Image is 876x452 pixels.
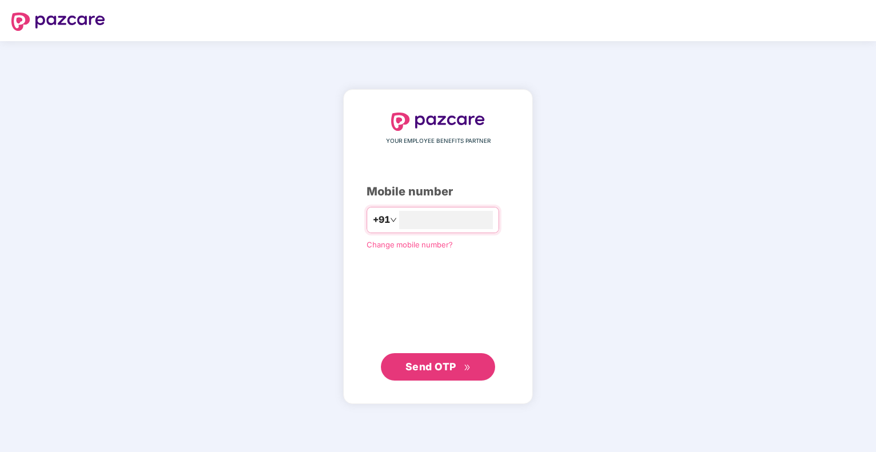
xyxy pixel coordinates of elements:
span: down [390,217,397,223]
button: Send OTPdouble-right [381,353,495,381]
img: logo [11,13,105,31]
span: double-right [464,364,471,371]
span: +91 [373,213,390,227]
a: Change mobile number? [367,240,453,249]
span: Send OTP [405,361,456,373]
img: logo [391,113,485,131]
span: YOUR EMPLOYEE BENEFITS PARTNER [386,137,491,146]
div: Mobile number [367,183,509,201]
